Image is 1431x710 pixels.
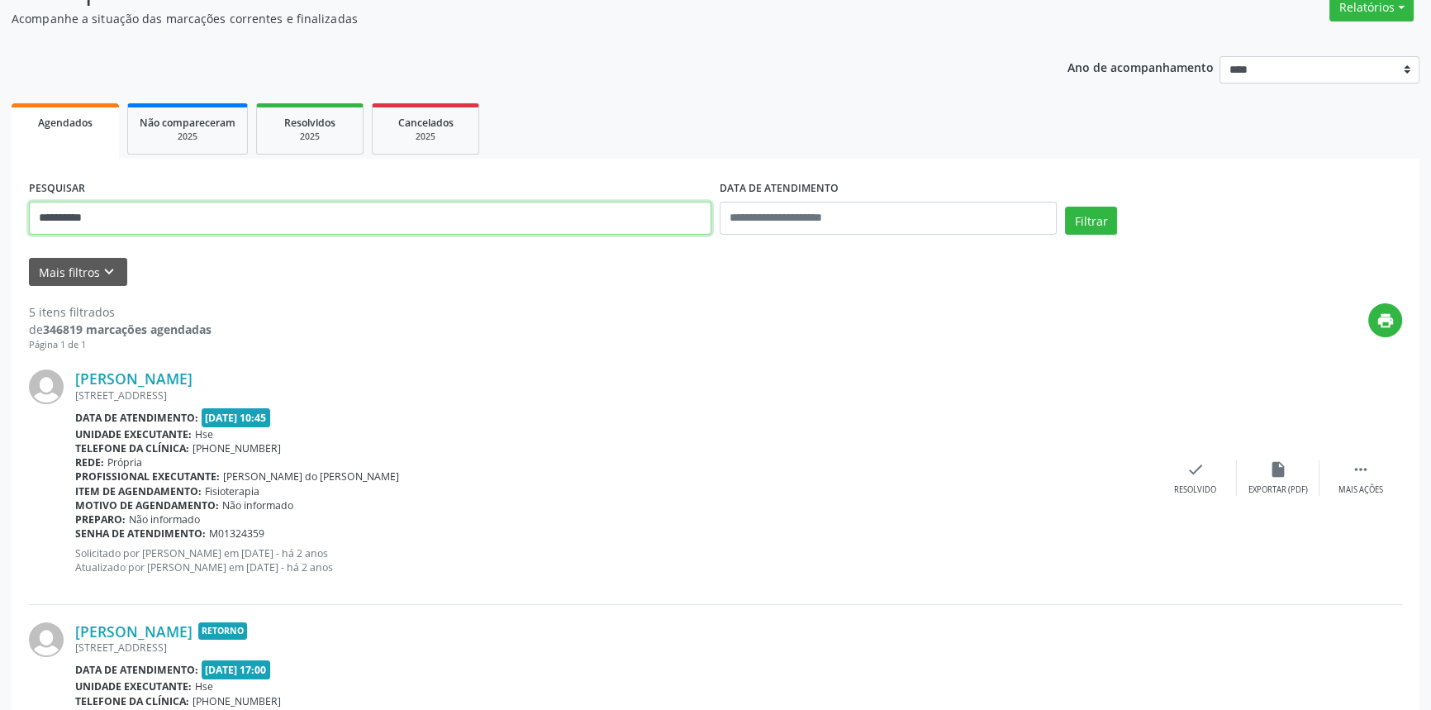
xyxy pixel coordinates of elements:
[29,303,212,321] div: 5 itens filtrados
[1269,460,1287,479] i: insert_drive_file
[29,338,212,352] div: Página 1 de 1
[140,131,235,143] div: 2025
[75,484,202,498] b: Item de agendamento:
[1065,207,1117,235] button: Filtrar
[75,663,198,677] b: Data de atendimento:
[195,427,213,441] span: Hse
[75,441,189,455] b: Telefone da clínica:
[384,131,467,143] div: 2025
[75,411,198,425] b: Data de atendimento:
[75,546,1154,574] p: Solicitado por [PERSON_NAME] em [DATE] - há 2 anos Atualizado por [PERSON_NAME] em [DATE] - há 2 ...
[1248,484,1308,496] div: Exportar (PDF)
[398,116,454,130] span: Cancelados
[75,498,219,512] b: Motivo de agendamento:
[75,512,126,527] b: Preparo:
[75,388,1154,403] div: [STREET_ADDRESS]
[29,258,127,287] button: Mais filtroskeyboard_arrow_down
[38,116,93,130] span: Agendados
[1067,56,1214,77] p: Ano de acompanhamento
[29,369,64,404] img: img
[1376,312,1395,330] i: print
[1174,484,1216,496] div: Resolvido
[1352,460,1370,479] i: 
[75,455,104,469] b: Rede:
[720,176,839,202] label: DATA DE ATENDIMENTO
[12,10,997,27] p: Acompanhe a situação das marcações correntes e finalizadas
[1186,460,1205,479] i: check
[29,622,64,657] img: img
[269,131,351,143] div: 2025
[43,322,212,337] strong: 346819 marcações agendadas
[1368,303,1402,337] button: print
[202,660,271,679] span: [DATE] 17:00
[202,408,271,427] span: [DATE] 10:45
[75,679,192,693] b: Unidade executante:
[29,321,212,338] div: de
[29,176,85,202] label: PESQUISAR
[100,263,118,281] i: keyboard_arrow_down
[75,469,220,484] b: Profissional executante:
[284,116,335,130] span: Resolvidos
[75,622,193,641] a: [PERSON_NAME]
[198,622,247,640] span: Retorno
[75,641,1154,655] div: [STREET_ADDRESS]
[140,116,235,130] span: Não compareceram
[205,484,259,498] span: Fisioterapia
[75,427,192,441] b: Unidade executante:
[193,694,281,708] span: [PHONE_NUMBER]
[195,679,213,693] span: Hse
[209,527,264,541] span: M01324359
[129,512,200,527] span: Não informado
[75,694,189,708] b: Telefone da clínica:
[107,455,142,469] span: Própria
[75,369,193,388] a: [PERSON_NAME]
[193,441,281,455] span: [PHONE_NUMBER]
[75,527,206,541] b: Senha de atendimento:
[222,498,293,512] span: Não informado
[223,469,399,484] span: [PERSON_NAME] do [PERSON_NAME]
[1338,484,1383,496] div: Mais ações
